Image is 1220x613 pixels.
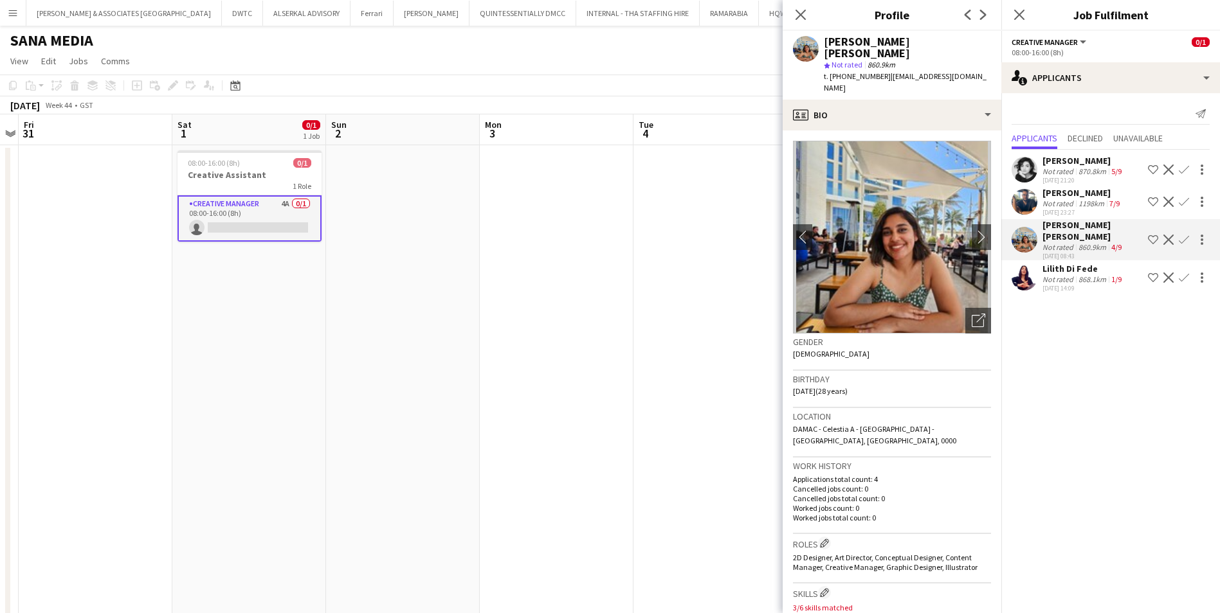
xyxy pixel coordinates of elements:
span: 4 [637,126,653,141]
span: t. [PHONE_NUMBER] [824,71,891,81]
div: Bio [783,100,1001,130]
span: Not rated [832,60,862,69]
span: View [10,55,28,67]
span: Week 44 [42,100,75,110]
a: Jobs [64,53,93,69]
p: Applications total count: 4 [793,474,991,484]
app-skills-label: 5/9 [1111,166,1122,176]
span: 0/1 [302,120,320,130]
div: [PERSON_NAME] [PERSON_NAME] [824,36,991,59]
p: Cancelled jobs total count: 0 [793,493,991,503]
span: 1 [176,126,192,141]
app-skills-label: 1/9 [1111,274,1122,284]
span: 31 [22,126,34,141]
div: Applicants [1001,62,1220,93]
h1: SANA MEDIA [10,31,93,50]
a: Edit [36,53,61,69]
div: [PERSON_NAME] [1042,155,1124,166]
span: 860.9km [865,60,898,69]
span: Sat [178,119,192,130]
div: Not rated [1042,166,1076,176]
div: GST [80,100,93,110]
app-card-role: Creative Manager4A0/108:00-16:00 (8h) [178,195,322,242]
div: [DATE] 14:09 [1042,284,1124,292]
h3: Location [793,411,991,422]
button: Creative Manager [1012,37,1088,47]
span: Mon [485,119,502,130]
span: DAMAC - Celestia A - [GEOGRAPHIC_DATA] - [GEOGRAPHIC_DATA], [GEOGRAPHIC_DATA], 0000 [793,424,956,445]
span: Sun [331,119,347,130]
p: Worked jobs total count: 0 [793,513,991,522]
span: Jobs [69,55,88,67]
div: 08:00-16:00 (8h) [1012,48,1210,57]
a: View [5,53,33,69]
span: Edit [41,55,56,67]
div: [DATE] 21:20 [1042,176,1124,184]
a: Comms [96,53,135,69]
span: | [EMAIL_ADDRESS][DOMAIN_NAME] [824,71,987,93]
span: 2D Designer, Art Director, Conceptual Designer, Content Manager, Creative Manager, Graphic Design... [793,553,978,572]
p: Worked jobs count: 0 [793,503,991,513]
div: Not rated [1042,274,1076,284]
div: 870.8km [1076,166,1109,176]
span: [DATE] (28 years) [793,386,848,396]
button: [PERSON_NAME] [394,1,469,26]
div: [DATE] 08:43 [1042,252,1143,260]
h3: Creative Assistant [178,169,322,181]
button: Ferrari [351,1,394,26]
button: RAMARABIA [700,1,759,26]
span: Comms [101,55,130,67]
p: Cancelled jobs count: 0 [793,484,991,493]
app-job-card: 08:00-16:00 (8h)0/1Creative Assistant1 RoleCreative Manager4A0/108:00-16:00 (8h) [178,150,322,242]
span: 0/1 [293,158,311,168]
span: Declined [1068,134,1103,143]
span: 1 Role [293,181,311,191]
div: [PERSON_NAME] [1042,187,1122,199]
h3: Profile [783,6,1001,23]
app-skills-label: 7/9 [1109,199,1120,208]
span: Tue [639,119,653,130]
div: Lilith Di Fede [1042,263,1124,274]
div: 868.1km [1076,274,1109,284]
span: 3 [483,126,502,141]
div: 1198km [1076,199,1107,208]
div: Not rated [1042,199,1076,208]
span: [DEMOGRAPHIC_DATA] [793,349,869,359]
h3: Job Fulfilment [1001,6,1220,23]
button: QUINTESSENTIALLY DMCC [469,1,576,26]
div: 860.9km [1076,242,1109,252]
div: [DATE] [10,99,40,112]
h3: Skills [793,586,991,600]
h3: Work history [793,460,991,472]
span: 0/1 [1192,37,1210,47]
h3: Roles [793,537,991,550]
button: ALSERKAL ADVISORY [263,1,351,26]
div: Open photos pop-in [965,308,991,333]
button: [PERSON_NAME] & ASSOCIATES [GEOGRAPHIC_DATA] [26,1,222,26]
button: HQWS [759,1,801,26]
button: INTERNAL - THA STAFFING HIRE [576,1,700,26]
div: [PERSON_NAME] [PERSON_NAME] [1042,219,1143,242]
div: 1 Job [303,131,320,141]
h3: Birthday [793,373,991,385]
div: Not rated [1042,242,1076,252]
span: Fri [24,119,34,130]
span: Unavailable [1113,134,1163,143]
img: Crew avatar or photo [793,141,991,333]
h3: Gender [793,336,991,348]
div: [DATE] 23:27 [1042,208,1122,217]
span: 08:00-16:00 (8h) [188,158,240,168]
button: DWTC [222,1,263,26]
span: Applicants [1012,134,1057,143]
span: Creative Manager [1012,37,1078,47]
span: 2 [329,126,347,141]
app-skills-label: 4/9 [1111,242,1122,252]
p: 3/6 skills matched [793,603,991,612]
